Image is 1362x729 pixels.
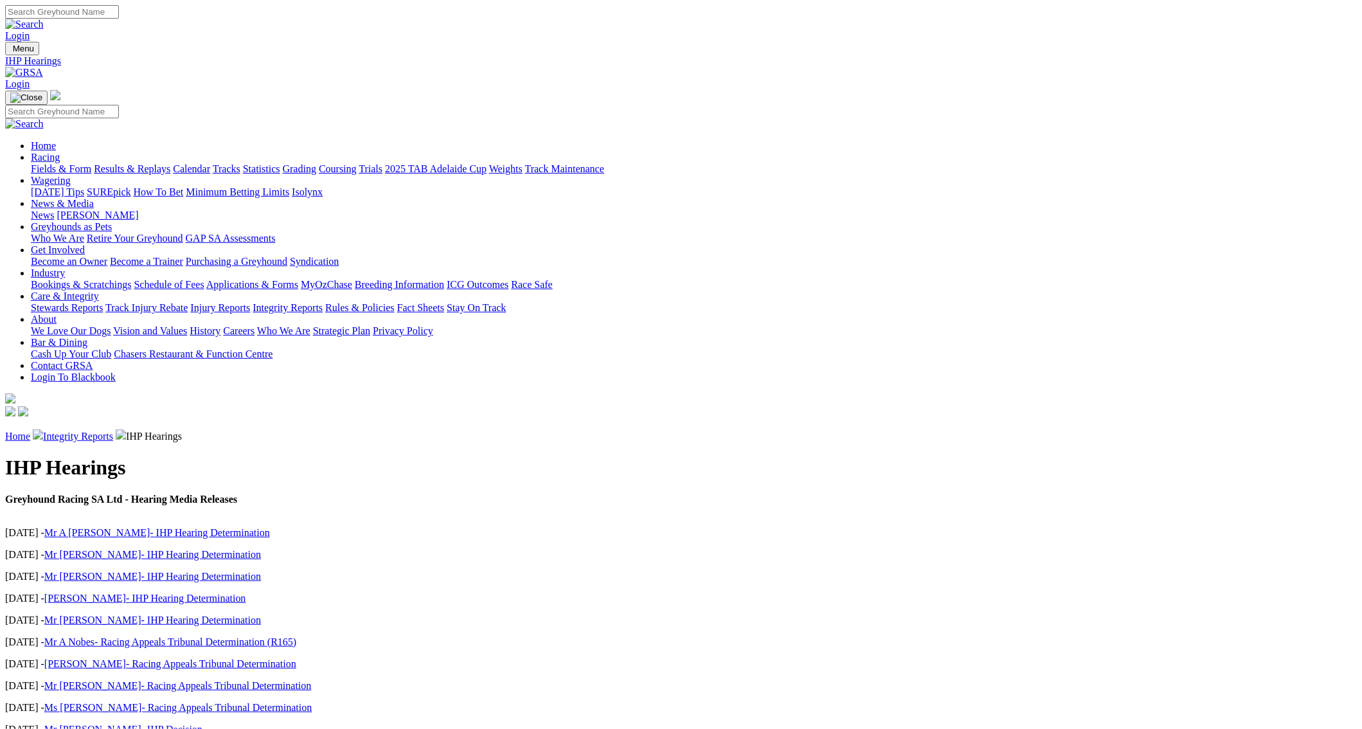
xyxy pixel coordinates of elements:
[31,210,54,221] a: News
[5,67,43,78] img: GRSA
[5,30,30,41] a: Login
[44,593,246,604] a: [PERSON_NAME]- IHP Hearing Determination
[5,105,119,118] input: Search
[319,163,357,174] a: Coursing
[114,348,273,359] a: Chasers Restaurant & Function Centre
[13,44,34,53] span: Menu
[18,406,28,417] img: twitter.svg
[110,256,183,267] a: Become a Trainer
[31,302,1357,314] div: Care & Integrity
[257,325,310,336] a: Who We Are
[5,118,44,130] img: Search
[105,302,188,313] a: Track Injury Rebate
[397,302,444,313] a: Fact Sheets
[31,140,56,151] a: Home
[5,55,1357,67] a: IHP Hearings
[31,198,94,209] a: News & Media
[33,429,43,440] img: chevron-right.svg
[44,658,296,669] a: [PERSON_NAME]- Racing Appeals Tribunal Determination
[5,658,1357,670] p: [DATE] -
[301,279,352,290] a: MyOzChase
[253,302,323,313] a: Integrity Reports
[44,636,296,647] a: Mr A Nobes- Racing Appeals Tribunal Determination (R165)
[355,279,444,290] a: Breeding Information
[31,233,84,244] a: Who We Are
[94,163,170,174] a: Results & Replays
[173,163,210,174] a: Calendar
[134,186,184,197] a: How To Bet
[31,314,57,325] a: About
[44,702,312,713] a: Ms [PERSON_NAME]- Racing Appeals Tribunal Determination
[5,19,44,30] img: Search
[5,78,30,89] a: Login
[31,279,1357,291] div: Industry
[5,702,1357,714] p: [DATE] -
[359,163,382,174] a: Trials
[57,210,138,221] a: [PERSON_NAME]
[5,593,1357,604] p: [DATE] -
[31,348,111,359] a: Cash Up Your Club
[31,221,112,232] a: Greyhounds as Pets
[206,279,298,290] a: Applications & Forms
[10,93,42,103] img: Close
[190,325,220,336] a: History
[290,256,339,267] a: Syndication
[31,348,1357,360] div: Bar & Dining
[31,244,85,255] a: Get Involved
[31,302,103,313] a: Stewards Reports
[31,210,1357,221] div: News & Media
[116,429,126,440] img: chevron-right.svg
[31,267,65,278] a: Industry
[31,152,60,163] a: Racing
[50,90,60,100] img: logo-grsa-white.png
[5,406,15,417] img: facebook.svg
[525,163,604,174] a: Track Maintenance
[31,279,131,290] a: Bookings & Scratchings
[31,291,99,301] a: Care & Integrity
[5,42,39,55] button: Toggle navigation
[31,325,111,336] a: We Love Our Dogs
[283,163,316,174] a: Grading
[5,527,1357,539] p: [DATE] -
[5,91,48,105] button: Toggle navigation
[31,233,1357,244] div: Greyhounds as Pets
[87,233,183,244] a: Retire Your Greyhound
[5,431,30,442] a: Home
[5,456,1357,480] h1: IHP Hearings
[5,429,1357,442] p: IHP Hearings
[292,186,323,197] a: Isolynx
[5,393,15,404] img: logo-grsa-white.png
[44,680,312,691] a: Mr [PERSON_NAME]- Racing Appeals Tribunal Determination
[213,163,240,174] a: Tracks
[31,337,87,348] a: Bar & Dining
[5,636,1357,648] p: [DATE] -
[43,431,113,442] a: Integrity Reports
[31,360,93,371] a: Contact GRSA
[190,302,250,313] a: Injury Reports
[44,549,261,560] a: Mr [PERSON_NAME]- IHP Hearing Determination
[5,615,1357,626] p: [DATE] -
[44,527,270,538] a: Mr A [PERSON_NAME]- IHP Hearing Determination
[113,325,187,336] a: Vision and Values
[325,302,395,313] a: Rules & Policies
[31,325,1357,337] div: About
[489,163,523,174] a: Weights
[313,325,370,336] a: Strategic Plan
[87,186,130,197] a: SUREpick
[511,279,552,290] a: Race Safe
[5,494,237,505] strong: Greyhound Racing SA Ltd - Hearing Media Releases
[44,571,261,582] a: Mr [PERSON_NAME]- IHP Hearing Determination
[186,256,287,267] a: Purchasing a Greyhound
[243,163,280,174] a: Statistics
[447,279,508,290] a: ICG Outcomes
[31,186,1357,198] div: Wagering
[31,256,107,267] a: Become an Owner
[186,186,289,197] a: Minimum Betting Limits
[44,615,261,625] a: Mr [PERSON_NAME]- IHP Hearing Determination
[5,680,1357,692] p: [DATE] -
[5,549,1357,561] p: [DATE] -
[31,372,116,382] a: Login To Blackbook
[31,163,1357,175] div: Racing
[5,571,1357,582] p: [DATE] -
[373,325,433,336] a: Privacy Policy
